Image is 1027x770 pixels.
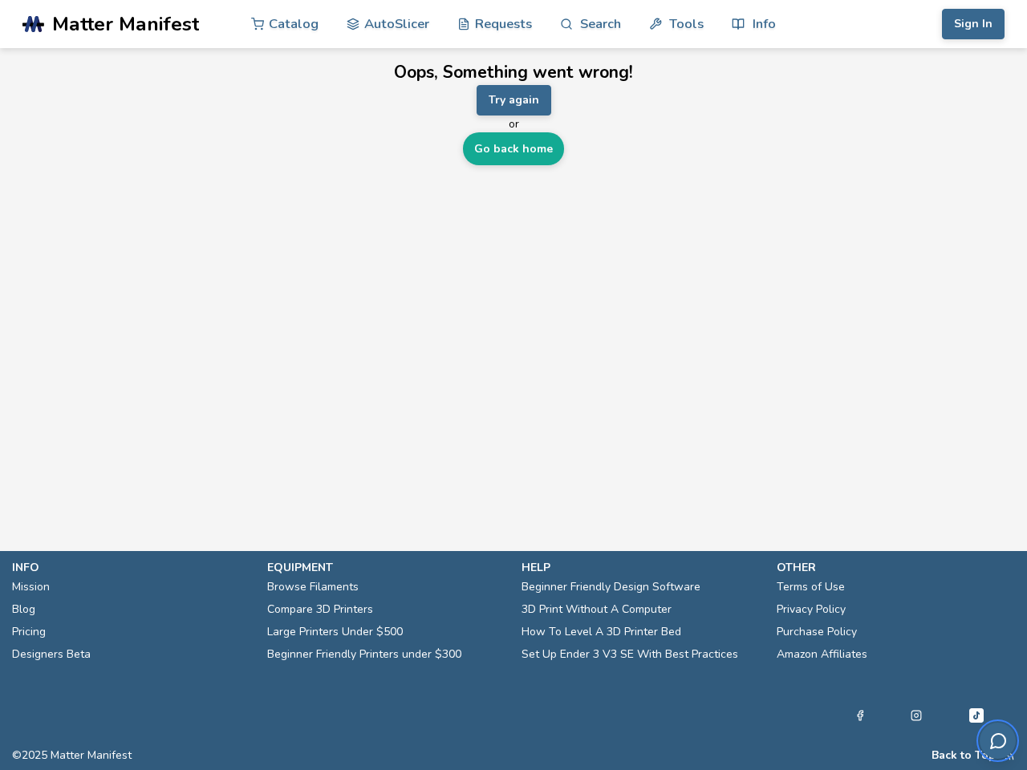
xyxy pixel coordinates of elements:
a: Beginner Friendly Printers under $300 [267,643,461,666]
a: Large Printers Under $500 [267,621,403,643]
span: Matter Manifest [52,13,199,35]
a: Privacy Policy [777,598,846,621]
a: Go back home [463,132,564,165]
a: Purchase Policy [777,621,857,643]
p: help [522,559,761,576]
a: Blog [12,598,35,621]
p: or [22,115,1005,132]
a: Designers Beta [12,643,91,666]
button: Back to Top [932,749,996,762]
button: Sign In [942,9,1005,39]
p: other [777,559,1016,576]
a: Tiktok [967,706,986,725]
a: Terms of Use [777,576,845,598]
a: Amazon Affiliates [777,643,867,666]
a: 3D Print Without A Computer [522,598,672,621]
a: Instagram [911,706,922,725]
a: Facebook [854,706,866,725]
button: Send feedback via email [980,723,1016,759]
a: How To Level A 3D Printer Bed [522,621,681,643]
a: RSS Feed [1004,749,1015,762]
a: Beginner Friendly Design Software [522,576,700,598]
p: equipment [267,559,506,576]
a: Compare 3D Printers [267,598,373,621]
button: Try again [477,85,551,115]
a: Set Up Ender 3 V3 SE With Best Practices [522,643,738,666]
a: Mission [12,576,50,598]
span: © 2025 Matter Manifest [12,749,132,762]
p: info [12,559,251,576]
a: Browse Filaments [267,576,359,598]
a: Pricing [12,621,46,643]
h2: Oops, Something went wrong! [22,60,1005,85]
